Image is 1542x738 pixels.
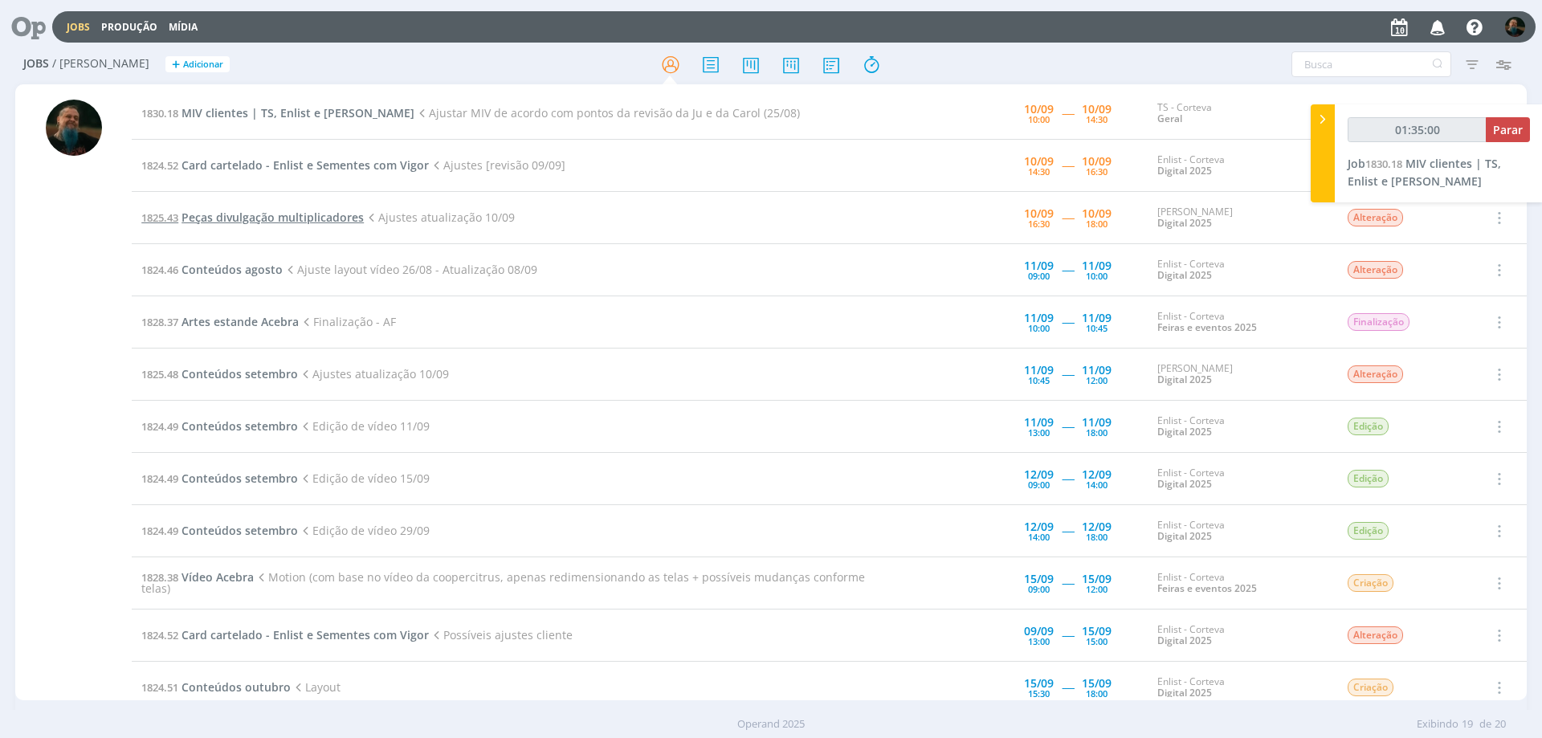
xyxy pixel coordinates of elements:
[182,314,299,329] span: Artes estande Acebra
[1462,716,1473,732] span: 19
[165,56,230,73] button: +Adicionar
[1348,626,1403,644] span: Alteração
[1082,260,1112,271] div: 11/09
[1348,574,1393,592] span: Criação
[1024,365,1054,376] div: 11/09
[1082,678,1112,689] div: 15/09
[1028,271,1050,280] div: 09:00
[141,569,865,596] span: Motion (com base no vídeo da coopercitrus, apenas redimensionando as telas + possíveis mudanças c...
[1157,216,1212,230] a: Digital 2025
[298,523,430,538] span: Edição de vídeo 29/09
[1082,521,1112,532] div: 12/09
[1028,219,1050,228] div: 16:30
[1028,324,1050,332] div: 10:00
[141,680,178,695] span: 1824.51
[298,471,430,486] span: Edição de vídeo 15/09
[1024,260,1054,271] div: 11/09
[141,366,298,381] a: 1825.48Conteúdos setembro
[67,20,90,34] a: Jobs
[141,628,178,642] span: 1824.52
[1157,311,1323,334] div: Enlist - Corteva
[1028,689,1050,698] div: 15:30
[1157,477,1212,491] a: Digital 2025
[62,21,95,34] button: Jobs
[141,158,178,173] span: 1824.52
[1157,102,1323,125] div: TS - Corteva
[96,21,162,34] button: Produção
[141,367,178,381] span: 1825.48
[164,21,202,34] button: Mídia
[1086,115,1108,124] div: 14:30
[1028,480,1050,489] div: 09:00
[1082,312,1112,324] div: 11/09
[1086,376,1108,385] div: 12:00
[1086,271,1108,280] div: 10:00
[141,105,414,120] a: 1830.18MIV clientes | TS, Enlist e [PERSON_NAME]
[1062,366,1074,381] span: -----
[1348,365,1403,383] span: Alteração
[182,210,364,225] span: Peças divulgação multiplicadores
[141,106,178,120] span: 1830.18
[1157,634,1212,647] a: Digital 2025
[1028,637,1050,646] div: 13:00
[1157,268,1212,282] a: Digital 2025
[1028,585,1050,593] div: 09:00
[1157,581,1257,595] a: Feiras e eventos 2025
[1024,521,1054,532] div: 12/09
[172,56,180,73] span: +
[1062,157,1074,173] span: -----
[1157,259,1323,282] div: Enlist - Corteva
[1348,209,1403,226] span: Alteração
[1082,417,1112,428] div: 11/09
[169,20,198,34] a: Mídia
[1157,676,1323,699] div: Enlist - Corteva
[1062,418,1074,434] span: -----
[182,262,283,277] span: Conteúdos agosto
[1062,314,1074,329] span: -----
[429,627,573,642] span: Possíveis ajustes cliente
[141,679,291,695] a: 1824.51Conteúdos outubro
[1157,154,1323,177] div: Enlist - Corteva
[1504,13,1526,41] button: M
[182,418,298,434] span: Conteúdos setembro
[1062,523,1074,538] span: -----
[23,57,49,71] span: Jobs
[1086,585,1108,593] div: 12:00
[299,314,396,329] span: Finalização - AF
[182,679,291,695] span: Conteúdos outubro
[1082,156,1112,167] div: 10/09
[1062,627,1074,642] span: -----
[1479,716,1491,732] span: de
[1082,104,1112,115] div: 10/09
[1291,51,1451,77] input: Busca
[364,210,515,225] span: Ajustes atualização 10/09
[1062,575,1074,590] span: -----
[1365,157,1402,171] span: 1830.18
[1157,363,1323,386] div: [PERSON_NAME]
[1024,156,1054,167] div: 10/09
[298,366,449,381] span: Ajustes atualização 10/09
[1028,167,1050,176] div: 14:30
[1157,624,1323,647] div: Enlist - Corteva
[1157,373,1212,386] a: Digital 2025
[1157,206,1323,230] div: [PERSON_NAME]
[1024,104,1054,115] div: 10/09
[1024,469,1054,480] div: 12/09
[141,263,178,277] span: 1824.46
[141,471,178,486] span: 1824.49
[182,471,298,486] span: Conteúdos setembro
[1348,156,1501,189] a: Job1830.18MIV clientes | TS, Enlist e [PERSON_NAME]
[141,210,364,225] a: 1825.43Peças divulgação multiplicadores
[141,471,298,486] a: 1824.49Conteúdos setembro
[182,523,298,538] span: Conteúdos setembro
[1062,105,1074,120] span: -----
[1348,261,1403,279] span: Alteração
[1348,156,1501,189] span: MIV clientes | TS, Enlist e [PERSON_NAME]
[141,523,298,538] a: 1824.49Conteúdos setembro
[1082,469,1112,480] div: 12/09
[1495,716,1506,732] span: 20
[141,157,429,173] a: 1824.52Card cartelado - Enlist e Sementes com Vigor
[183,59,223,70] span: Adicionar
[46,100,102,156] img: M
[1086,324,1108,332] div: 10:45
